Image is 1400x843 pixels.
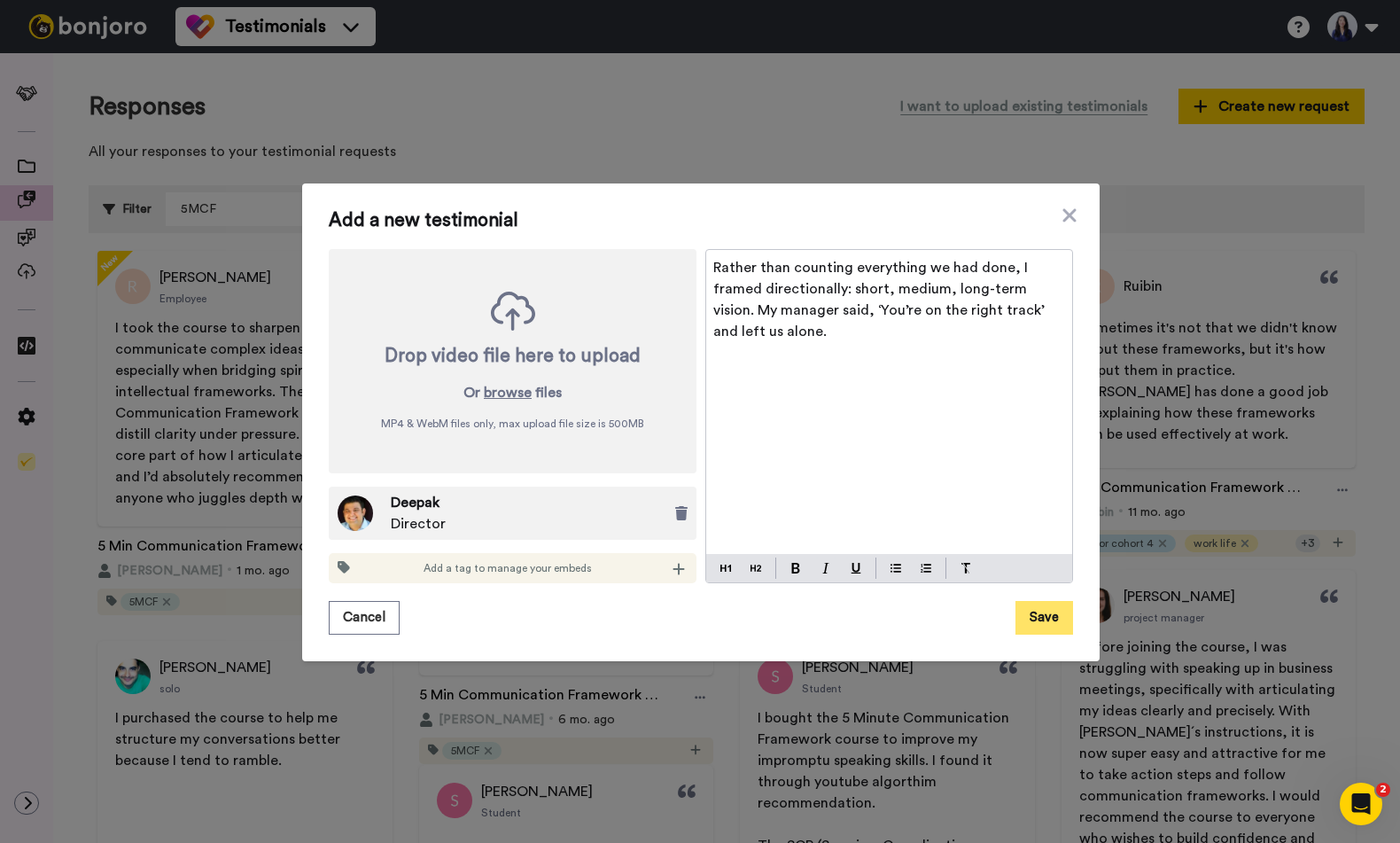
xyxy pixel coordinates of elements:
span: Add a tag to manage your embeds [424,561,592,575]
p: Or files [463,382,562,403]
img: underline-mark.svg [851,563,861,574]
img: f7355ba3-0604-4f2a-bac4-0918b7c22fba.png [338,496,373,531]
iframe: Intercom live chat [1340,783,1382,825]
img: bold-mark.svg [791,563,800,574]
span: Add a new testimonial [329,210,1073,231]
img: italic-mark.svg [822,563,829,574]
img: bulleted-block.svg [891,561,901,575]
img: heading-two-block.svg [751,561,761,575]
span: 2 [1376,783,1390,797]
img: clear-format.svg [961,563,971,574]
button: Save [1015,601,1073,635]
span: Deepak [391,492,446,513]
button: Cancel [329,601,400,635]
button: browse [484,382,532,403]
img: heading-one-block.svg [720,561,731,575]
span: Rather than counting everything we had done, I framed directionally: short, medium, long-term vis... [713,261,1048,339]
img: numbered-block.svg [921,561,931,575]
span: Director [391,513,446,535]
span: MP4 & WebM files only, max upload file size is 500 MB [381,417,644,431]
div: Drop video file here to upload [385,344,641,369]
